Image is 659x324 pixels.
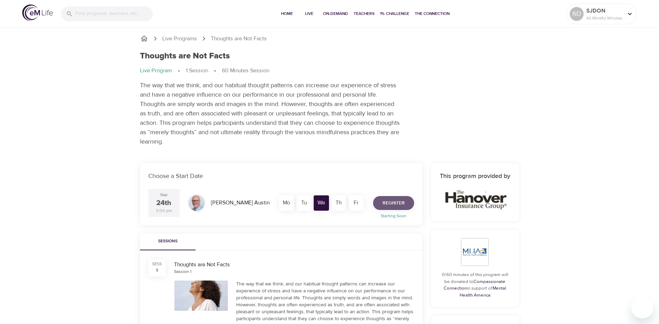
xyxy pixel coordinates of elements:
[144,238,191,245] span: Sessions
[140,34,519,43] nav: breadcrumb
[439,171,511,181] h6: This program provided by
[156,198,171,208] div: 24th
[140,67,519,75] nav: breadcrumb
[439,187,511,211] img: HIG_wordmrk_k.jpg
[156,208,172,214] div: 3:00 pm
[586,15,623,21] p: 42 Mindful Minutes
[296,195,312,211] div: Tu
[140,51,230,61] h1: Thoughts are Not Facts
[570,7,584,21] div: SD
[444,279,505,291] a: Compassionate Connection
[140,67,172,75] p: Live Program
[439,272,511,299] p: 0/60 minutes of this program will be donated to in support of
[208,196,272,210] div: [PERSON_NAME] Austin
[186,67,208,75] p: 1 Session
[174,261,414,269] div: Thoughts are Not Facts
[76,6,153,21] input: Find programs, teachers, etc...
[148,171,414,181] p: Choose a Start Date
[314,195,329,211] div: We
[331,195,346,211] div: Th
[369,213,418,219] p: Starting Soon
[156,267,158,274] div: 1
[174,269,191,275] div: Session 1
[460,285,506,298] a: Mental Health America
[211,35,267,43] p: Thoughts are Not Facts
[323,10,348,17] span: On-Demand
[380,10,409,17] span: 1% Challenge
[160,192,167,198] div: Sep
[586,7,623,15] p: SJDON
[415,10,450,17] span: The Connection
[382,199,405,208] span: Register
[631,296,653,318] iframe: Button to launch messaging window
[279,10,295,17] span: Home
[162,35,197,43] a: Live Programs
[348,195,364,211] div: Fr
[152,261,162,267] div: SESS
[354,10,374,17] span: Teachers
[140,81,401,146] p: The way that we think, and our habitual thought patterns can increase our experience of stress an...
[279,195,294,211] div: Mo
[373,196,414,210] button: Register
[222,67,269,75] p: 60 Minutes Session
[22,5,53,21] img: logo
[301,10,318,17] span: Live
